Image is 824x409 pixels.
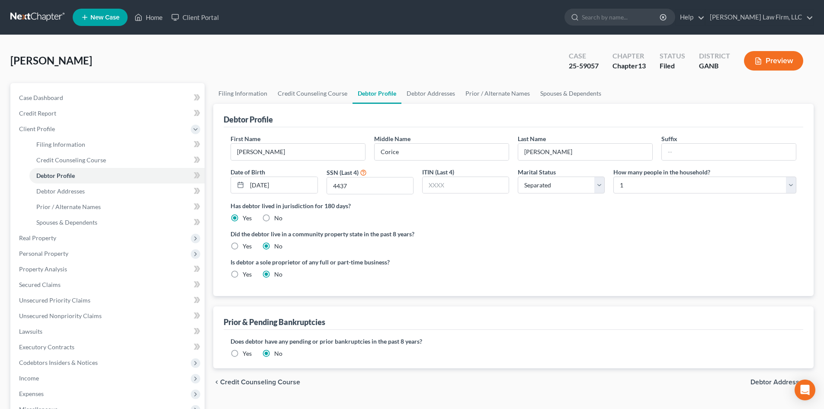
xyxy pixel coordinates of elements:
[19,94,63,101] span: Case Dashboard
[518,144,652,160] input: --
[638,61,646,70] span: 13
[12,308,205,324] a: Unsecured Nonpriority Claims
[130,10,167,25] a: Home
[374,134,410,143] label: Middle Name
[423,177,509,193] input: XXXX
[327,177,413,194] input: XXXX
[19,312,102,319] span: Unsecured Nonpriority Claims
[375,144,509,160] input: M.I
[36,203,101,210] span: Prior / Alternate Names
[12,261,205,277] a: Property Analysis
[19,343,74,351] span: Executory Contracts
[750,379,807,386] span: Debtor Addresses
[19,125,55,132] span: Client Profile
[213,83,273,104] a: Filing Information
[12,293,205,308] a: Unsecured Priority Claims
[90,14,119,21] span: New Case
[167,10,223,25] a: Client Portal
[569,61,599,71] div: 25-59057
[243,242,252,251] label: Yes
[676,10,705,25] a: Help
[699,61,730,71] div: GANB
[19,374,39,382] span: Income
[36,187,85,195] span: Debtor Addresses
[353,83,401,104] a: Debtor Profile
[274,242,282,251] label: No
[10,54,92,67] span: [PERSON_NAME]
[231,229,796,238] label: Did the debtor live in a community property state in the past 8 years?
[699,51,730,61] div: District
[247,177,317,193] input: MM/DD/YYYY
[19,234,56,242] span: Real Property
[744,51,803,71] button: Preview
[224,317,325,327] div: Prior & Pending Bankruptcies
[36,219,97,226] span: Spouses & Dependents
[273,83,353,104] a: Credit Counseling Course
[19,359,98,366] span: Codebtors Insiders & Notices
[274,214,282,222] label: No
[231,144,365,160] input: --
[19,296,90,304] span: Unsecured Priority Claims
[807,379,814,386] i: chevron_right
[518,134,546,143] label: Last Name
[29,215,205,230] a: Spouses & Dependents
[29,184,205,199] a: Debtor Addresses
[274,270,282,279] label: No
[231,258,509,267] label: Is debtor a sole proprietor of any full or part-time business?
[795,380,815,400] div: Open Intercom Messenger
[231,337,796,346] label: Does debtor have any pending or prior bankruptcies in the past 8 years?
[36,156,106,164] span: Credit Counseling Course
[29,199,205,215] a: Prior / Alternate Names
[660,51,685,61] div: Status
[29,137,205,152] a: Filing Information
[19,265,67,273] span: Property Analysis
[19,390,44,397] span: Expenses
[12,324,205,339] a: Lawsuits
[12,339,205,355] a: Executory Contracts
[750,379,814,386] button: Debtor Addresses chevron_right
[12,90,205,106] a: Case Dashboard
[705,10,813,25] a: [PERSON_NAME] Law Firm, LLC
[220,379,300,386] span: Credit Counseling Course
[613,167,710,177] label: How many people in the household?
[36,141,85,148] span: Filing Information
[518,167,556,177] label: Marital Status
[612,61,646,71] div: Chapter
[19,250,68,257] span: Personal Property
[12,106,205,121] a: Credit Report
[243,349,252,358] label: Yes
[19,109,56,117] span: Credit Report
[274,349,282,358] label: No
[612,51,646,61] div: Chapter
[19,281,61,288] span: Secured Claims
[460,83,535,104] a: Prior / Alternate Names
[19,328,42,335] span: Lawsuits
[29,168,205,184] a: Debtor Profile
[535,83,606,104] a: Spouses & Dependents
[660,61,685,71] div: Filed
[422,167,454,177] label: ITIN (Last 4)
[569,51,599,61] div: Case
[213,379,220,386] i: chevron_left
[662,144,796,160] input: --
[36,172,75,179] span: Debtor Profile
[327,168,359,177] label: SSN (Last 4)
[12,277,205,293] a: Secured Claims
[243,214,252,222] label: Yes
[231,167,265,177] label: Date of Birth
[661,134,677,143] label: Suffix
[243,270,252,279] label: Yes
[29,152,205,168] a: Credit Counseling Course
[582,9,661,25] input: Search by name...
[224,114,273,125] div: Debtor Profile
[231,201,796,210] label: Has debtor lived in jurisdiction for 180 days?
[213,379,300,386] button: chevron_left Credit Counseling Course
[231,134,260,143] label: First Name
[401,83,460,104] a: Debtor Addresses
